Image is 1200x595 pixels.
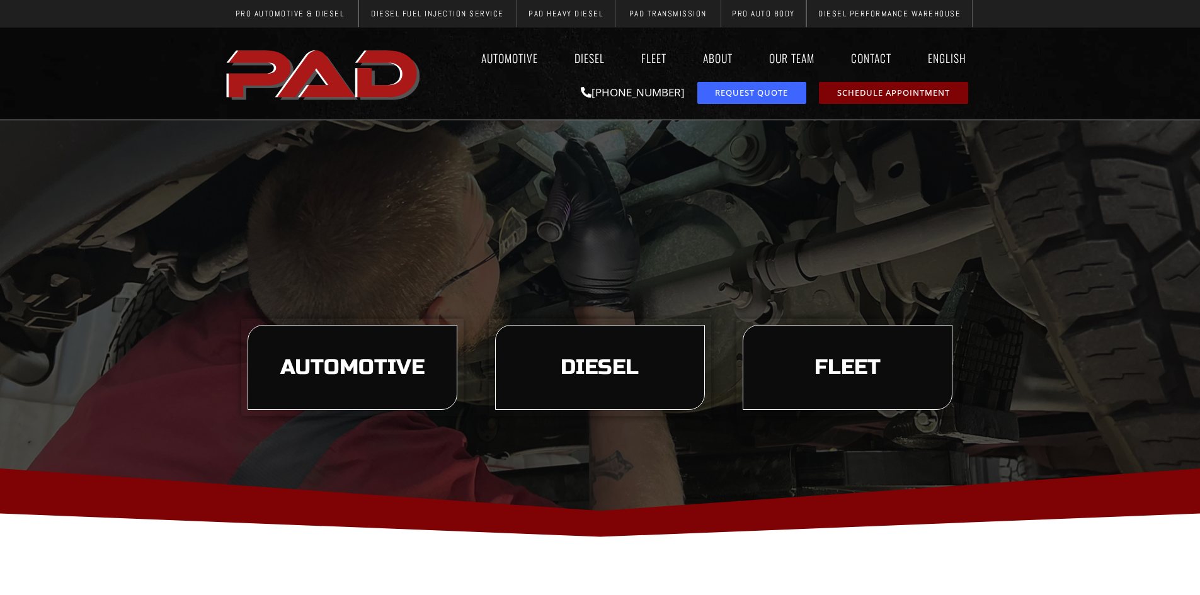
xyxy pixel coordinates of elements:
[629,9,707,18] span: PAD Transmission
[819,82,968,104] a: schedule repair or service appointment
[371,9,504,18] span: Diesel Fuel Injection Service
[837,89,950,97] span: Schedule Appointment
[236,9,345,18] span: Pro Automotive & Diesel
[839,43,903,72] a: Contact
[561,357,639,378] span: Diesel
[732,9,795,18] span: Pro Auto Body
[495,325,705,411] a: learn more about our diesel services
[248,325,457,411] a: learn more about our automotive services
[697,82,806,104] a: request a service or repair quote
[222,40,426,108] a: pro automotive and diesel home page
[563,43,617,72] a: Diesel
[222,40,426,108] img: The image shows the word "PAD" in bold, red, uppercase letters with a slight shadow effect.
[916,43,978,72] a: English
[814,357,881,378] span: Fleet
[469,43,550,72] a: Automotive
[691,43,745,72] a: About
[280,357,425,378] span: Automotive
[426,43,978,72] nav: Menu
[743,325,952,411] a: learn more about our fleet services
[757,43,826,72] a: Our Team
[629,43,678,72] a: Fleet
[581,85,685,99] a: [PHONE_NUMBER]
[818,9,961,18] span: Diesel Performance Warehouse
[529,9,603,18] span: PAD Heavy Diesel
[715,89,788,97] span: Request Quote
